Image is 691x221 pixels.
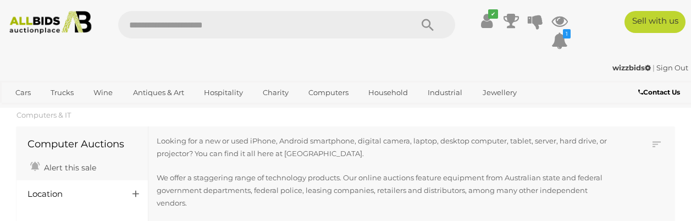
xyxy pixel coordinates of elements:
span: Alert this sale [41,163,96,173]
a: Computers & IT [16,110,71,119]
strong: wizzbids [612,63,651,72]
button: Search [400,11,455,38]
a: Contact Us [638,86,683,98]
p: We offer a staggering range of technology products. Our online auctions feature equipment from Au... [157,172,616,210]
p: Looking for a new or used iPhone, Android smartphone, digital camera, laptop, desktop computer, t... [157,135,616,161]
a: 1 [551,31,568,51]
a: ✔ [479,11,495,31]
a: Antiques & Art [126,84,191,102]
span: | [653,63,655,72]
a: [GEOGRAPHIC_DATA] [91,102,184,120]
a: Sports [49,102,86,120]
a: Charity [256,84,296,102]
a: Cars [8,84,38,102]
a: Industrial [421,84,469,102]
a: Jewellery [476,84,524,102]
a: Sell with us [624,11,686,33]
a: wizzbids [612,63,653,72]
a: Office [8,102,43,120]
h1: Computer Auctions [27,139,137,150]
a: Wine [86,84,120,102]
a: Trucks [43,84,81,102]
i: ✔ [488,9,498,19]
a: Hospitality [197,84,250,102]
a: Household [361,84,415,102]
img: Allbids.com.au [5,11,96,34]
h4: Location [27,190,116,199]
i: 1 [563,29,571,38]
a: Sign Out [656,63,688,72]
b: Contact Us [638,88,680,96]
a: Alert this sale [27,158,99,175]
a: Computers [301,84,356,102]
